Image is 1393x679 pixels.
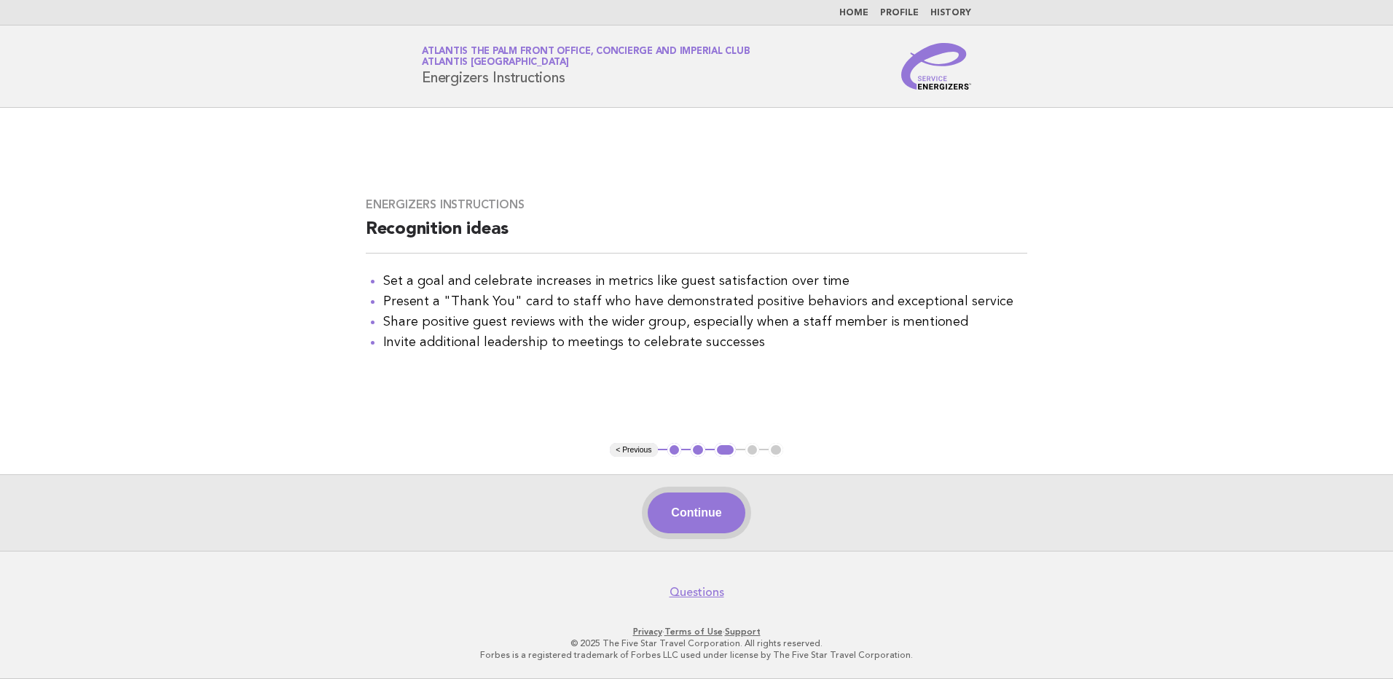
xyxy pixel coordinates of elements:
li: Share positive guest reviews with the wider group, especially when a staff member is mentioned [383,312,1027,332]
a: Terms of Use [664,627,723,637]
li: Present a "Thank You" card to staff who have demonstrated positive behaviors and exceptional service [383,291,1027,312]
a: History [930,9,971,17]
button: 2 [691,443,705,458]
h3: Energizers Instructions [366,197,1027,212]
span: Atlantis [GEOGRAPHIC_DATA] [422,58,569,68]
p: · · [251,626,1142,637]
a: Questions [670,585,724,600]
h1: Energizers Instructions [422,47,750,85]
a: Privacy [633,627,662,637]
a: Support [725,627,761,637]
h2: Recognition ideas [366,218,1027,254]
a: Home [839,9,868,17]
button: 3 [715,443,736,458]
a: Atlantis The Palm Front Office, Concierge and Imperial ClubAtlantis [GEOGRAPHIC_DATA] [422,47,750,67]
button: < Previous [610,443,657,458]
button: Continue [648,492,745,533]
li: Set a goal and celebrate increases in metrics like guest satisfaction over time [383,271,1027,291]
button: 1 [667,443,682,458]
img: Service Energizers [901,43,971,90]
p: Forbes is a registered trademark of Forbes LLC used under license by The Five Star Travel Corpora... [251,649,1142,661]
li: Invite additional leadership to meetings to celebrate successes [383,332,1027,353]
a: Profile [880,9,919,17]
p: © 2025 The Five Star Travel Corporation. All rights reserved. [251,637,1142,649]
